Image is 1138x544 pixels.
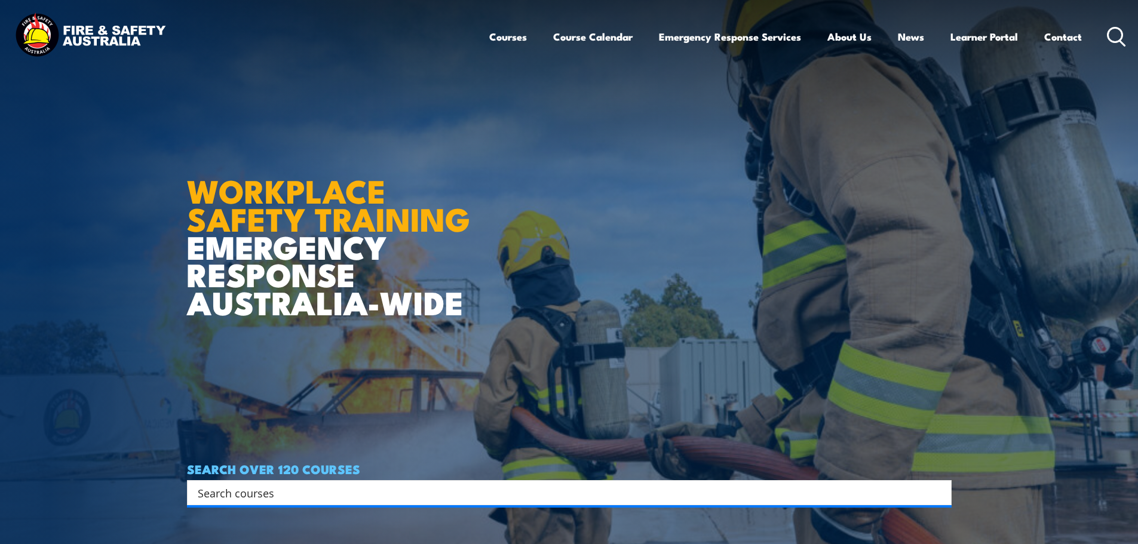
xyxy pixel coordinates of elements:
[187,146,479,316] h1: EMERGENCY RESPONSE AUSTRALIA-WIDE
[1044,21,1082,53] a: Contact
[200,484,928,501] form: Search form
[931,484,947,501] button: Search magnifier button
[198,484,925,502] input: Search input
[187,165,470,242] strong: WORKPLACE SAFETY TRAINING
[898,21,924,53] a: News
[827,21,872,53] a: About Us
[950,21,1018,53] a: Learner Portal
[553,21,633,53] a: Course Calendar
[489,21,527,53] a: Courses
[659,21,801,53] a: Emergency Response Services
[187,462,952,475] h4: SEARCH OVER 120 COURSES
